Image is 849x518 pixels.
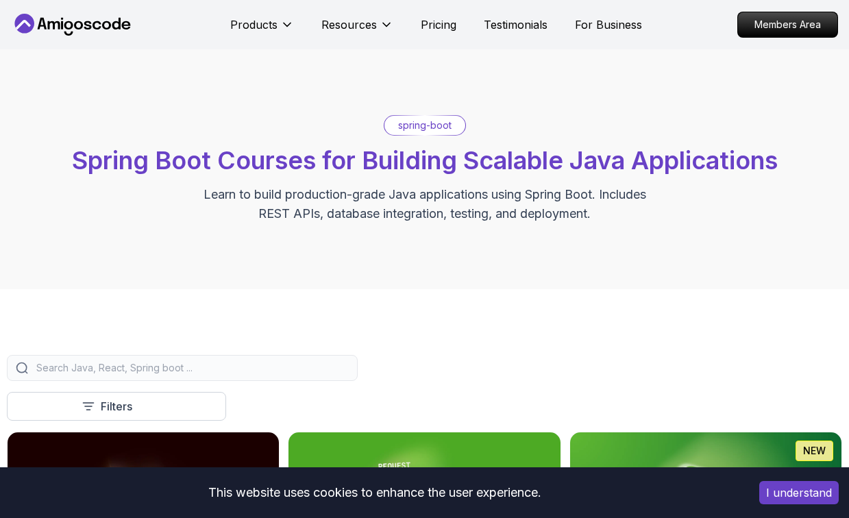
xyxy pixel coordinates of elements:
[10,478,739,508] div: This website uses cookies to enhance the user experience.
[803,444,826,458] p: NEW
[738,12,837,37] p: Members Area
[321,16,393,44] button: Resources
[195,185,655,223] p: Learn to build production-grade Java applications using Spring Boot. Includes REST APIs, database...
[72,145,778,175] span: Spring Boot Courses for Building Scalable Java Applications
[737,12,838,38] a: Members Area
[101,398,132,415] p: Filters
[230,16,278,33] p: Products
[230,16,294,44] button: Products
[575,16,642,33] a: For Business
[421,16,456,33] a: Pricing
[7,392,226,421] button: Filters
[398,119,452,132] p: spring-boot
[321,16,377,33] p: Resources
[759,481,839,504] button: Accept cookies
[34,361,349,375] input: Search Java, React, Spring boot ...
[484,16,547,33] a: Testimonials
